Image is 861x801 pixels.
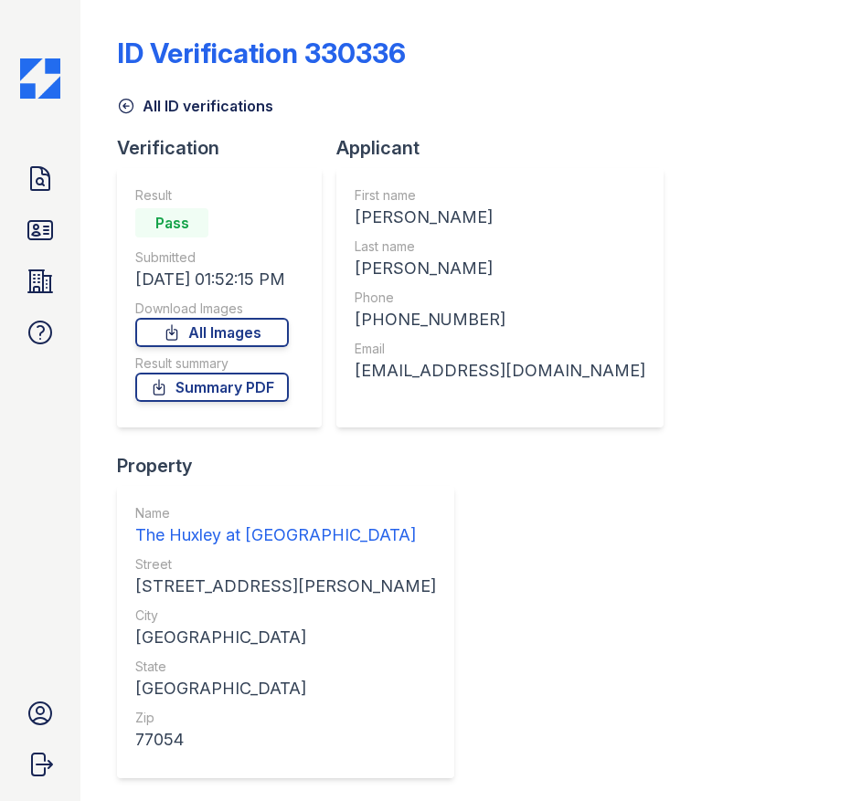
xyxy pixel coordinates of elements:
div: [PERSON_NAME] [355,256,645,281]
div: [EMAIL_ADDRESS][DOMAIN_NAME] [355,358,645,384]
div: City [135,606,436,625]
div: State [135,658,436,676]
div: [STREET_ADDRESS][PERSON_NAME] [135,574,436,599]
div: Email [355,340,645,358]
img: CE_Icon_Blue-c292c112584629df590d857e76928e9f676e5b41ef8f769ba2f05ee15b207248.png [20,58,60,99]
div: Result [135,186,289,205]
div: [GEOGRAPHIC_DATA] [135,625,436,650]
div: ID Verification 330336 [117,37,406,69]
div: Verification [117,135,336,161]
a: All Images [135,318,289,347]
div: Download Images [135,300,289,318]
a: All ID verifications [117,95,273,117]
div: The Huxley at [GEOGRAPHIC_DATA] [135,522,436,548]
div: First name [355,186,645,205]
div: [PERSON_NAME] [355,205,645,230]
div: 77054 [135,727,436,753]
a: Name The Huxley at [GEOGRAPHIC_DATA] [135,504,436,548]
div: Street [135,555,436,574]
div: [DATE] 01:52:15 PM [135,267,289,292]
div: Zip [135,709,436,727]
div: Submitted [135,248,289,267]
div: [GEOGRAPHIC_DATA] [135,676,436,701]
div: Last name [355,237,645,256]
a: Summary PDF [135,373,289,402]
div: Result summary [135,354,289,373]
div: Applicant [336,135,678,161]
div: Name [135,504,436,522]
div: Phone [355,289,645,307]
div: Pass [135,208,208,237]
div: [PHONE_NUMBER] [355,307,645,332]
div: Property [117,453,469,479]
